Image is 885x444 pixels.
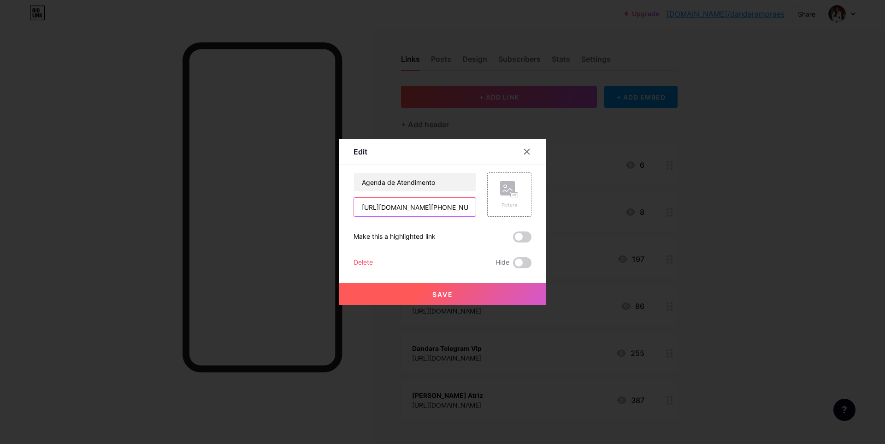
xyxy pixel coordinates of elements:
input: Title [354,173,476,191]
div: Make this a highlighted link [354,231,436,243]
div: Edit [354,146,367,157]
input: URL [354,198,476,216]
div: Delete [354,257,373,268]
span: Hide [496,257,509,268]
div: Picture [500,201,519,208]
span: Save [432,290,453,298]
button: Save [339,283,546,305]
